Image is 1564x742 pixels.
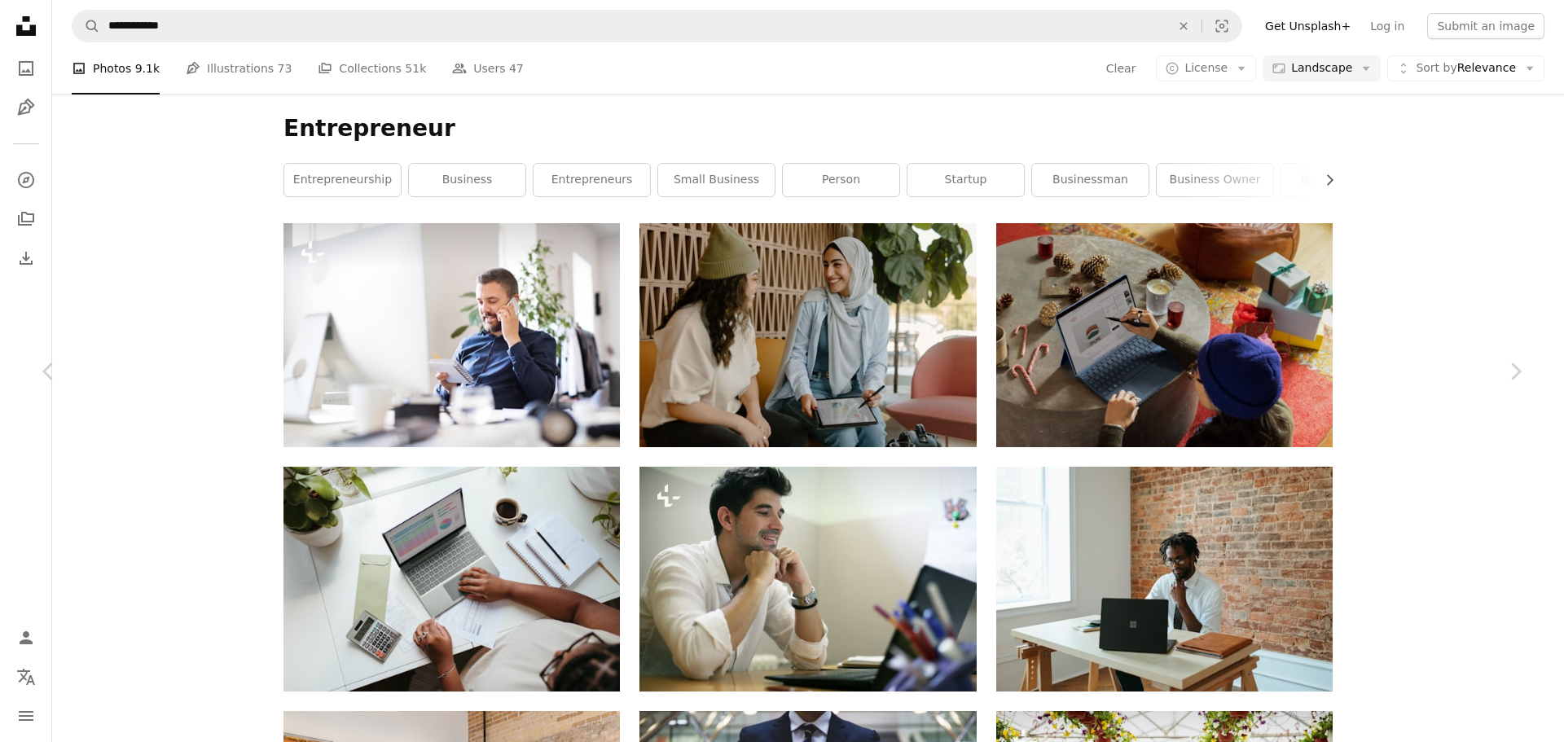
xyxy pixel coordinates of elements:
[10,700,42,732] button: Menu
[1427,13,1544,39] button: Submit an image
[405,59,426,77] span: 51k
[283,223,620,447] img: Businessman in wheelchair with smartphone at the desk in the office, making a phone call.
[283,467,620,691] img: a person sitting at a table with a laptop
[1184,61,1228,74] span: License
[1416,60,1516,77] span: Relevance
[639,467,976,691] img: Young business man working on laptop at his home office.
[1166,11,1202,42] button: Clear
[509,59,524,77] span: 47
[1202,11,1241,42] button: Visual search
[283,327,620,342] a: Businessman in wheelchair with smartphone at the desk in the office, making a phone call.
[783,164,899,196] a: person
[1263,55,1381,81] button: Landscape
[1105,55,1137,81] button: Clear
[639,571,976,586] a: Young business man working on laptop at his home office.
[10,164,42,196] a: Explore
[1255,13,1360,39] a: Get Unsplash+
[283,571,620,586] a: a person sitting at a table with a laptop
[72,11,100,42] button: Search Unsplash
[10,242,42,274] a: Download History
[72,10,1242,42] form: Find visuals sitewide
[10,661,42,693] button: Language
[10,203,42,235] a: Collections
[996,571,1333,586] a: a man sitting at a table in front of a laptop
[996,467,1333,691] img: a man sitting at a table in front of a laptop
[10,91,42,124] a: Illustrations
[318,42,426,94] a: Collections 51k
[278,59,292,77] span: 73
[1281,164,1398,196] a: business man
[186,42,292,94] a: Illustrations 73
[1466,293,1564,450] a: Next
[1416,61,1456,74] span: Sort by
[284,164,401,196] a: entrepreneurship
[1315,164,1333,196] button: scroll list to the right
[1291,60,1352,77] span: Landscape
[996,223,1333,447] img: Surface Pro 9
[409,164,525,196] a: business
[1157,164,1273,196] a: business owner
[10,621,42,654] a: Log in / Sign up
[658,164,775,196] a: small business
[283,114,1333,143] h1: Entrepreneur
[1387,55,1544,81] button: Sort byRelevance
[10,52,42,85] a: Photos
[452,42,524,94] a: Users 47
[1360,13,1414,39] a: Log in
[996,327,1333,342] a: Surface Pro 9
[639,327,976,342] a: a couple of women sitting on a couch
[1032,164,1149,196] a: businessman
[639,223,976,447] img: a couple of women sitting on a couch
[907,164,1024,196] a: startup
[1156,55,1256,81] button: License
[534,164,650,196] a: entrepreneurs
